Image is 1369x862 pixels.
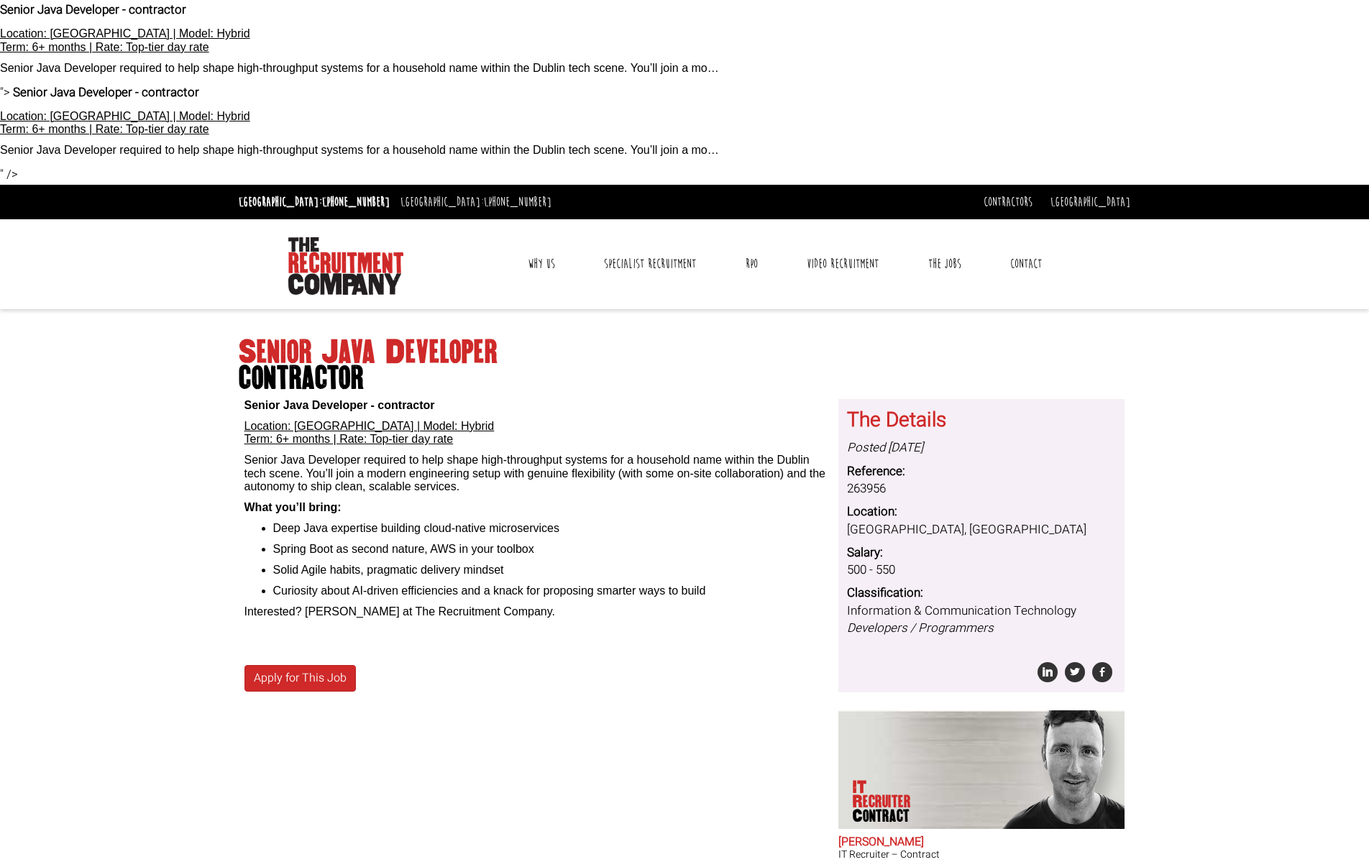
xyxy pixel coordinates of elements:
dt: Salary: [847,544,1116,561]
b: Senior Java Developer - contractor [13,83,199,101]
dd: [GEOGRAPHIC_DATA], [GEOGRAPHIC_DATA] [847,521,1116,538]
li: Curiosity about AI-driven efficiencies and a knack for proposing smarter ways to build [273,584,828,597]
b: Senior Java Developer - contractor [244,399,435,411]
i: Posted [DATE] [847,439,923,457]
li: Solid Agile habits, pragmatic delivery mindset [273,564,828,577]
li: Deep Java expertise building cloud-native microservices [273,522,828,535]
li: [GEOGRAPHIC_DATA]: [397,191,555,214]
img: The Recruitment Company [288,237,403,295]
h3: The Details [847,410,1116,432]
a: Apply for This Job [244,665,356,692]
a: [PHONE_NUMBER] [322,194,390,210]
h2: [PERSON_NAME] [838,836,1125,849]
a: Video Recruitment [796,246,889,282]
p: Interested? [PERSON_NAME] at The Recruitment Company. [244,605,828,618]
dt: Location: [847,503,1116,521]
i: Developers / Programmers [847,619,994,637]
a: The Jobs [917,246,972,282]
dd: Information & Communication Technology [847,602,1116,638]
h1: Senior Java Developer [239,339,1130,391]
a: [PHONE_NUMBER] [484,194,551,210]
span: Contract [853,809,927,823]
dt: Classification: [847,584,1116,602]
a: [GEOGRAPHIC_DATA] [1050,194,1130,210]
a: RPO [735,246,769,282]
a: Contact [999,246,1053,282]
li: Spring Boot as second nature, AWS in your toolbox [273,543,828,556]
a: Specialist Recruitment [593,246,707,282]
u: Location: [GEOGRAPHIC_DATA] | Model: Hybrid Term: 6+ months | Rate: Top-tier day rate [244,420,495,445]
b: What you’ll bring: [244,501,342,513]
p: IT Recruiter [853,780,927,823]
dd: 263956 [847,480,1116,498]
img: Ross Irwin does IT Recruiter Contract [986,710,1125,829]
span: contractor [239,365,1130,391]
dt: Reference: [847,463,1116,480]
a: Contractors [984,194,1033,210]
dd: 500 - 550 [847,561,1116,579]
p: Senior Java Developer required to help shape high-throughput systems for a household name within ... [244,454,828,493]
li: [GEOGRAPHIC_DATA]: [235,191,393,214]
h3: IT Recruiter – Contract [838,849,1125,860]
a: Why Us [517,246,566,282]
